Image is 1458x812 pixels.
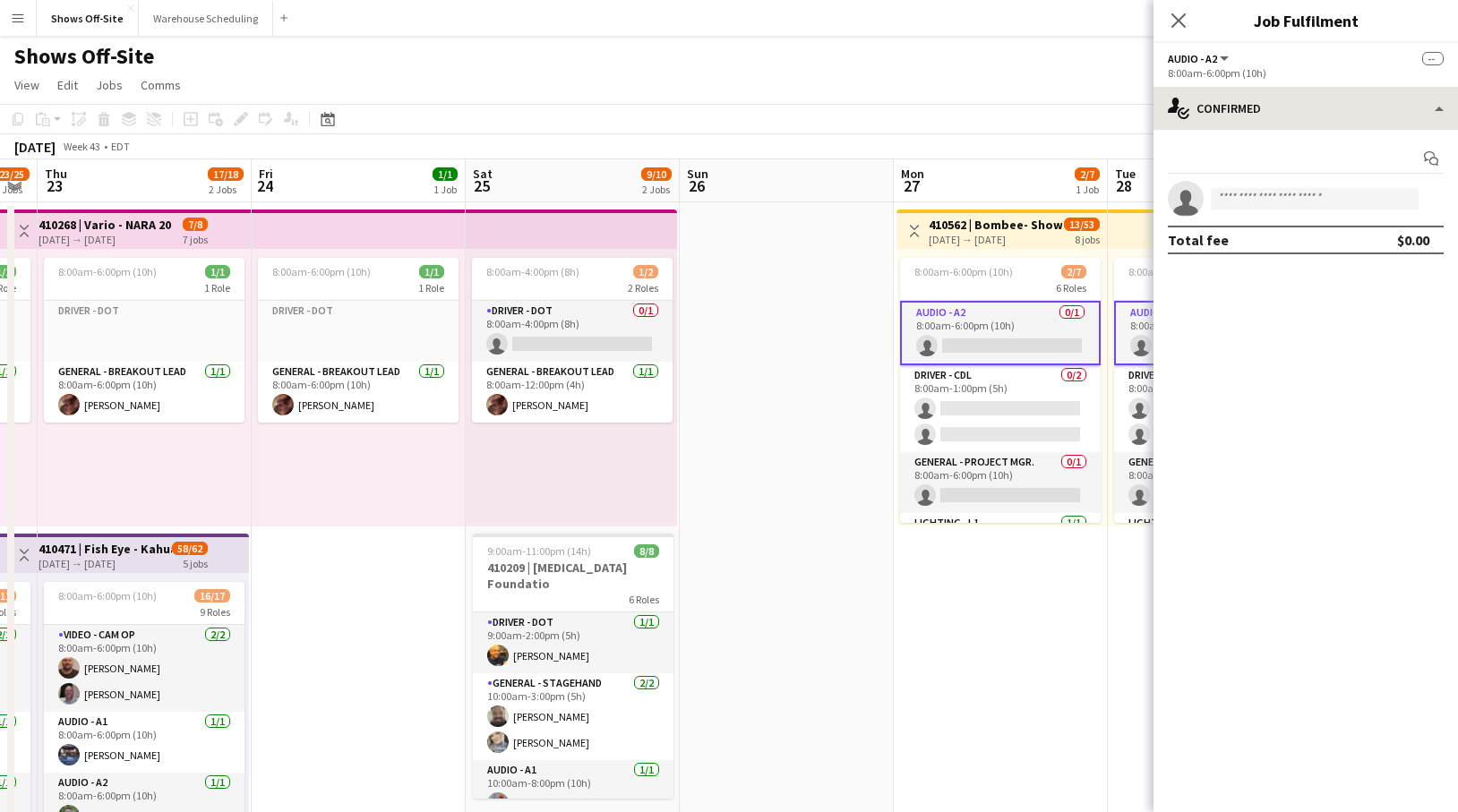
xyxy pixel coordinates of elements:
[1061,265,1086,278] span: 2/7
[1112,175,1136,196] span: 28
[89,73,130,97] a: Jobs
[433,183,457,196] div: 1 Job
[59,140,104,153] span: Week 43
[200,605,230,619] span: 9 Roles
[1064,218,1100,231] span: 13/53
[183,218,208,231] span: 7/8
[58,589,157,603] span: 8:00am-6:00pm (10h)
[1168,52,1217,65] span: Audio - A2
[898,175,924,196] span: 27
[209,183,243,196] div: 2 Jobs
[7,73,47,97] a: View
[1128,265,1227,278] span: 8:00am-6:00pm (10h)
[183,231,208,246] div: 7 jobs
[204,281,230,295] span: 1 Role
[487,544,591,558] span: 9:00am-11:00pm (14h)
[58,265,157,278] span: 8:00am-6:00pm (10h)
[418,281,444,295] span: 1 Role
[183,555,208,570] div: 5 jobs
[96,77,123,93] span: Jobs
[258,301,459,362] app-card-role-placeholder: Driver - DOT
[1168,66,1444,80] div: 8:00am-6:00pm (10h)
[900,513,1101,574] app-card-role: Lighting - L11/1
[473,612,673,673] app-card-role: Driver - DOT1/19:00am-2:00pm (5h)[PERSON_NAME]
[900,258,1101,523] app-job-card: 8:00am-6:00pm (10h)2/76 RolesAudio - A20/18:00am-6:00pm (10h) Driver - CDL0/28:00am-1:00pm (5h) G...
[628,281,658,295] span: 2 Roles
[914,265,1013,278] span: 8:00am-6:00pm (10h)
[194,589,230,603] span: 16/17
[472,258,673,423] app-job-card: 8:00am-4:00pm (8h)1/22 RolesDriver - DOT0/18:00am-4:00pm (8h) General - Breakout Lead1/18:00am-12...
[272,265,371,278] span: 8:00am-6:00pm (10h)
[57,77,78,93] span: Edit
[44,301,244,362] app-card-role-placeholder: Driver - DOT
[141,77,181,93] span: Comms
[1422,52,1444,65] span: --
[929,217,1062,233] h3: 410562 | Bombee- Show 2 SNK
[633,265,658,278] span: 1/2
[433,167,458,181] span: 1/1
[1114,513,1315,574] app-card-role: Lighting - L11/1
[50,73,85,97] a: Edit
[641,167,672,181] span: 9/10
[419,265,444,278] span: 1/1
[44,258,244,423] app-job-card: 8:00am-6:00pm (10h)1/11 RoleDriver - DOTGeneral - Breakout Lead1/18:00am-6:00pm (10h)[PERSON_NAME]
[1154,9,1458,32] h3: Job Fulfilment
[133,73,188,97] a: Comms
[901,166,924,182] span: Mon
[14,138,56,156] div: [DATE]
[900,365,1101,452] app-card-role: Driver - CDL0/28:00am-1:00pm (5h)
[1056,281,1086,295] span: 6 Roles
[684,175,708,196] span: 26
[42,175,67,196] span: 23
[900,301,1101,365] app-card-role: Audio - A20/18:00am-6:00pm (10h)
[14,77,39,93] span: View
[39,233,172,246] div: [DATE] → [DATE]
[473,534,673,799] app-job-card: 9:00am-11:00pm (14h)8/8410209 | [MEDICAL_DATA] Foundatio6 RolesDriver - DOT1/19:00am-2:00pm (5h)[...
[1114,452,1315,513] app-card-role: General - Project Mgr.0/18:00am-6:00pm (10h)
[172,542,208,555] span: 58/62
[1168,52,1231,65] button: Audio - A2
[473,560,673,592] h3: 410209 | [MEDICAL_DATA] Foundatio
[39,557,172,570] div: [DATE] → [DATE]
[259,166,273,182] span: Fri
[45,166,67,182] span: Thu
[642,183,671,196] div: 2 Jobs
[470,175,493,196] span: 25
[39,541,172,557] h3: 410471 | Fish Eye - Kahua Enabling 2025
[44,362,244,423] app-card-role: General - Breakout Lead1/18:00am-6:00pm (10h)[PERSON_NAME]
[139,1,273,36] button: Warehouse Scheduling
[1076,183,1099,196] div: 1 Job
[1075,167,1100,181] span: 2/7
[1075,231,1100,246] div: 8 jobs
[205,265,230,278] span: 1/1
[472,301,673,362] app-card-role: Driver - DOT0/18:00am-4:00pm (8h)
[1154,87,1458,130] div: Confirmed
[486,265,579,278] span: 8:00am-4:00pm (8h)
[929,233,1062,246] div: [DATE] → [DATE]
[39,217,172,233] h3: 410268 | Vario - NARA 2025
[900,452,1101,513] app-card-role: General - Project Mgr.0/18:00am-6:00pm (10h)
[1114,258,1315,523] app-job-card: 8:00am-6:00pm (10h)2/76 RolesAudio - A20/18:00am-6:00pm (10h) Driver - CDL0/28:00am-1:00pm (5h) G...
[256,175,273,196] span: 24
[473,166,493,182] span: Sat
[1114,365,1315,452] app-card-role: Driver - CDL0/28:00am-1:00pm (5h)
[472,362,673,423] app-card-role: General - Breakout Lead1/18:00am-12:00pm (4h)[PERSON_NAME]
[634,544,659,558] span: 8/8
[37,1,139,36] button: Shows Off-Site
[44,712,244,773] app-card-role: Audio - A11/18:00am-6:00pm (10h)[PERSON_NAME]
[258,362,459,423] app-card-role: General - Breakout Lead1/18:00am-6:00pm (10h)[PERSON_NAME]
[629,593,659,606] span: 6 Roles
[473,673,673,760] app-card-role: General - Stagehand2/210:00am-3:00pm (5h)[PERSON_NAME][PERSON_NAME]
[44,625,244,712] app-card-role: Video - Cam Op2/28:00am-6:00pm (10h)[PERSON_NAME][PERSON_NAME]
[111,140,130,153] div: EDT
[208,167,244,181] span: 17/18
[687,166,708,182] span: Sun
[258,258,459,423] app-job-card: 8:00am-6:00pm (10h)1/11 RoleDriver - DOTGeneral - Breakout Lead1/18:00am-6:00pm (10h)[PERSON_NAME]
[1397,231,1429,249] div: $0.00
